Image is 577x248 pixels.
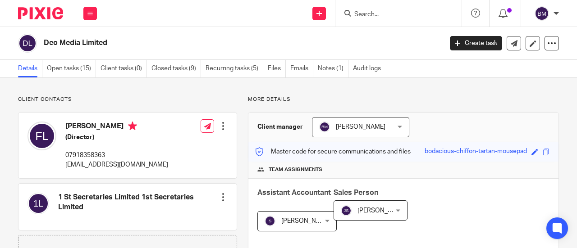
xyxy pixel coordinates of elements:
a: Audit logs [353,60,385,77]
span: Assistant Accountant [257,189,331,196]
p: Client contacts [18,96,237,103]
img: svg%3E [265,216,275,226]
a: Files [268,60,286,77]
img: svg%3E [18,34,37,53]
img: svg%3E [319,122,330,132]
h4: [PERSON_NAME] [65,122,168,133]
p: [EMAIL_ADDRESS][DOMAIN_NAME] [65,160,168,169]
span: [PERSON_NAME] B [281,218,336,224]
a: Emails [290,60,313,77]
h4: 1 St Secretaries Limited 1st Secretaries Limited [58,193,219,212]
h3: Client manager [257,122,303,131]
span: [PERSON_NAME] [336,124,385,130]
img: Pixie [18,7,63,19]
span: Sales Person [334,189,378,196]
p: More details [248,96,559,103]
img: svg%3E [341,205,352,216]
img: svg%3E [27,122,56,150]
a: Create task [450,36,502,50]
a: Closed tasks (9) [151,60,201,77]
a: Client tasks (0) [101,60,147,77]
h5: (Director) [65,133,168,142]
img: svg%3E [535,6,549,21]
a: Details [18,60,42,77]
a: Notes (1) [318,60,348,77]
div: bodacious-chiffon-tartan-mousepad [425,147,527,157]
p: Master code for secure communications and files [255,147,411,156]
i: Primary [128,122,137,131]
span: [PERSON_NAME] [357,207,407,214]
p: 07918358363 [65,151,168,160]
a: Open tasks (15) [47,60,96,77]
h2: Deo Media Limited [44,38,358,48]
img: svg%3E [27,193,49,214]
input: Search [353,11,435,19]
span: Team assignments [269,166,322,173]
a: Recurring tasks (5) [206,60,263,77]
